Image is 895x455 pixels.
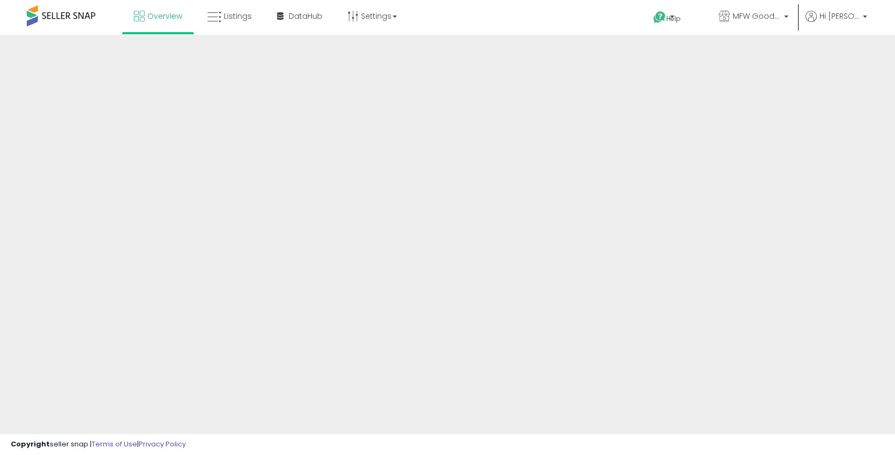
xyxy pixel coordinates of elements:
a: Hi [PERSON_NAME] [806,11,867,35]
a: Help [645,3,702,35]
a: Privacy Policy [139,439,186,449]
a: Terms of Use [92,439,137,449]
div: seller snap | | [11,439,186,450]
strong: Copyright [11,439,50,449]
span: DataHub [289,11,322,21]
i: Get Help [653,11,666,24]
span: Help [666,14,681,23]
span: Hi [PERSON_NAME] [819,11,860,21]
span: MFW Goods US [733,11,781,21]
span: Overview [147,11,182,21]
span: Listings [224,11,252,21]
